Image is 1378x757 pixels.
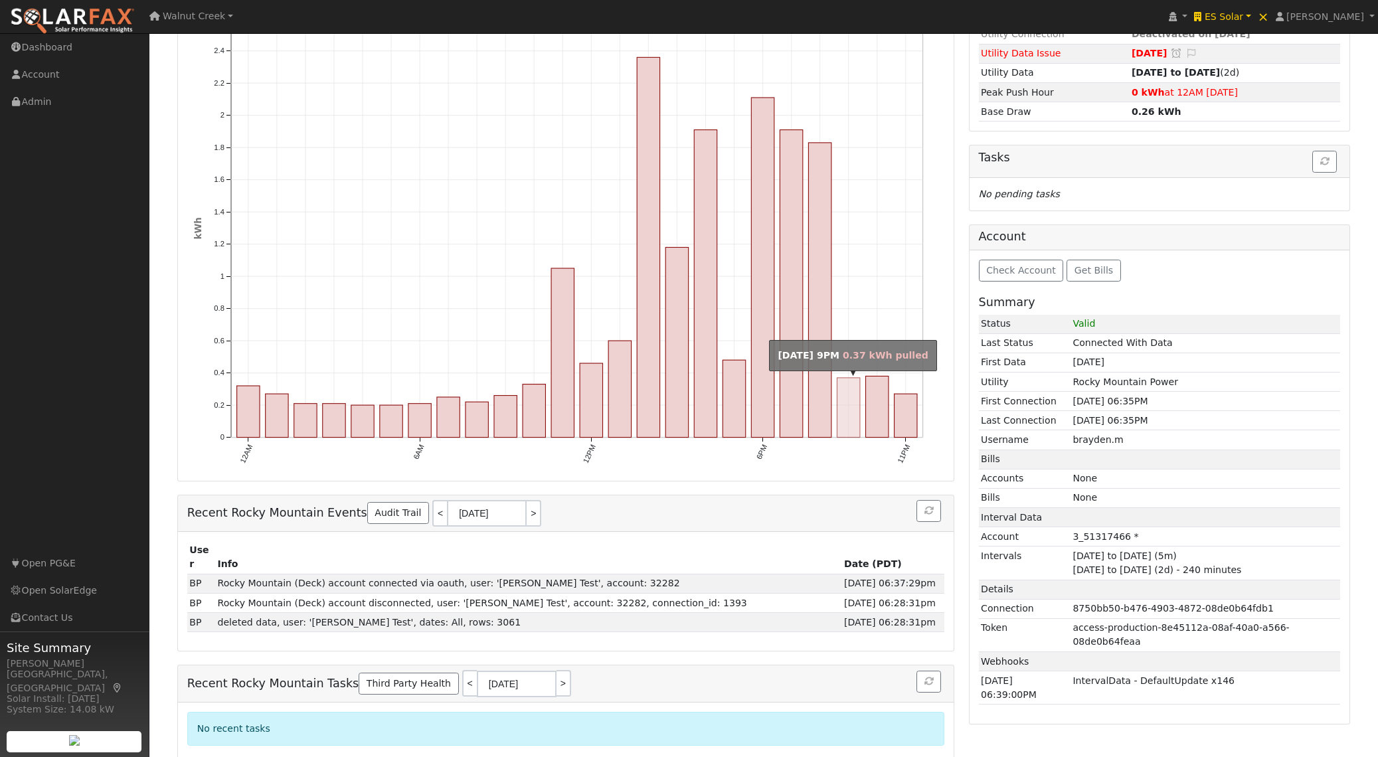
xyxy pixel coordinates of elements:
span: [DATE] [1132,48,1167,58]
a: Audit Trail [367,502,429,525]
rect: onclick="" [694,129,717,437]
i: Edit Issue [1185,48,1197,58]
rect: onclick="" [523,384,545,437]
span: Deactivated on [DATE] [1132,29,1250,39]
text: 6PM [755,443,769,460]
a: > [527,500,541,527]
rect: onclick="" [665,247,688,437]
td: None [1071,488,1340,507]
td: Username [979,430,1071,450]
rect: onclick="" [809,143,831,438]
td: Bills [979,488,1071,507]
div: No recent tasks [187,712,945,746]
td: Connected With Data [1071,333,1340,353]
text: 1.6 [214,175,224,183]
td: First Data [979,353,1071,372]
td: Rocky Mountain Power [1071,373,1340,392]
strong: [DATE] 9PM [778,350,839,361]
text: 11PM [897,443,912,464]
i: No pending tasks [979,189,1060,199]
img: retrieve [69,735,80,746]
td: Bills [979,450,1071,469]
td: brayden.m [1071,430,1340,450]
td: Utility Data [979,63,1130,82]
text: 1.4 [214,207,224,215]
text: 2.4 [214,46,224,54]
rect: onclick="" [723,360,745,437]
a: < [462,670,477,697]
text: 0.4 [214,369,224,377]
span: 0.37 kWh pulled [843,350,928,361]
td: [DATE] 06:28:31pm [841,613,944,632]
text: 0 [220,433,224,441]
th: User [187,541,215,574]
rect: onclick="" [380,405,402,438]
span: Site Summary [7,639,142,657]
rect: onclick="" [752,98,774,438]
rect: onclick="" [580,363,602,438]
rect: onclick="" [408,404,431,438]
rect: onclick="" [551,268,574,438]
th: Info [215,541,841,574]
td: 8750bb50-b476-4903-4872-08de0b64fdb1 [1071,599,1340,618]
a: > [557,670,571,697]
td: Peak Push Hour [979,83,1130,102]
span: Check Account [986,265,1056,276]
td: [DATE] 06:37:29pm [841,574,944,593]
span: Utility Data Issue [981,48,1061,58]
rect: onclick="" [895,394,917,437]
td: None [1071,469,1340,488]
rect: onclick="" [466,402,488,437]
rect: onclick="" [837,378,860,438]
rect: onclick="" [437,397,460,438]
span: Get Bills [1075,265,1113,276]
td: Account [979,527,1071,547]
text: 12PM [582,443,597,464]
h5: Recent Rocky Mountain Tasks [187,671,945,697]
td: Brad Pirtle [187,594,215,613]
h5: Account [979,230,1026,243]
text: 1.8 [214,143,224,151]
td: Last Status [979,333,1071,353]
td: Webhooks [979,652,1071,671]
rect: onclick="" [265,394,288,437]
td: Rocky Mountain (Deck) account disconnected, user: '[PERSON_NAME] Test', account: 32282, connectio... [215,594,841,613]
td: [DATE] 06:35PM [1071,411,1340,430]
rect: onclick="" [323,404,345,438]
text: 1.2 [214,240,224,248]
td: deleted data, user: '[PERSON_NAME] Test', dates: All, rows: 3061 [215,613,841,632]
td: Last Connection [979,411,1071,430]
td: [DATE] [1071,353,1340,372]
rect: onclick="" [637,57,659,438]
h5: Summary [979,295,1341,309]
td: [DATE] 06:28:31pm [841,594,944,613]
td: Brad Pirtle [187,613,215,632]
a: Map [112,683,124,693]
span: × [1258,9,1269,25]
td: First Connection [979,392,1071,411]
rect: onclick="" [236,386,259,438]
button: Refresh [1312,151,1337,173]
td: Rocky Mountain (Deck) account connected via oauth, user: '[PERSON_NAME] Test', account: 32282 [215,574,841,593]
text: kWh [193,217,203,239]
span: [PERSON_NAME] [1286,11,1364,22]
span: Utility Connection [981,29,1065,39]
text: 0.2 [214,401,224,409]
button: Refresh [916,500,941,523]
h5: Tasks [979,151,1341,165]
text: 2 [220,111,224,119]
span: Walnut Creek [163,11,225,21]
td: IntervalData - DefaultUpdate x146 [1071,671,1340,705]
rect: onclick="" [294,404,317,438]
a: Snooze this issue [1170,48,1182,58]
td: Intervals [979,547,1071,580]
button: Get Bills [1067,260,1120,282]
text: 6AM [412,443,426,460]
td: Details [979,580,1071,599]
h5: Recent Rocky Mountain Events [187,500,945,527]
strong: 0.26 kWh [1132,106,1181,117]
td: [DATE] 06:35PM [1071,392,1340,411]
span: ES Solar [1205,11,1243,22]
text: 0.8 [214,304,224,312]
text: 2.2 [214,78,224,86]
